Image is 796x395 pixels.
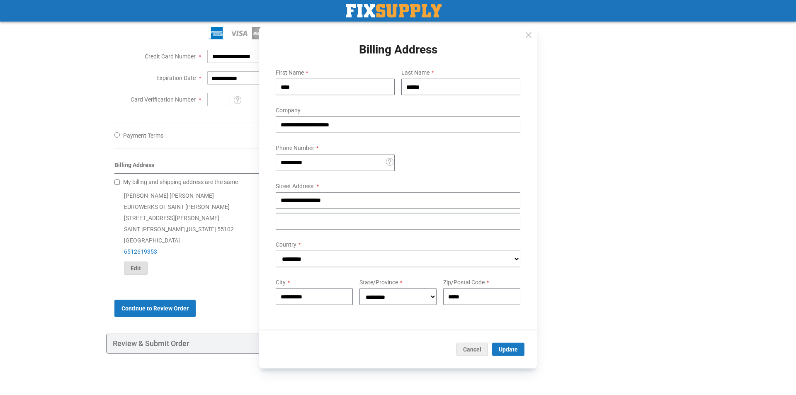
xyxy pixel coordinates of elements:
[276,69,304,76] span: First Name
[145,53,196,60] span: Credit Card Number
[276,145,314,151] span: Phone Number
[346,4,442,17] a: store logo
[114,161,475,174] div: Billing Address
[499,346,518,353] span: Update
[131,96,196,103] span: Card Verification Number
[187,226,216,233] span: [US_STATE]
[123,179,238,185] span: My billing and shipping address are the same
[114,190,475,275] div: [PERSON_NAME] [PERSON_NAME] EUROWERKS OF SAINT [PERSON_NAME] [STREET_ADDRESS][PERSON_NAME] SAINT ...
[443,279,485,286] span: Zip/Postal Code
[230,27,249,39] img: Visa
[114,300,196,317] button: Continue to Review Order
[276,182,313,189] span: Street Address
[252,27,271,39] img: MasterCard
[156,75,196,81] span: Expiration Date
[276,279,286,286] span: City
[131,265,141,271] span: Edit
[359,279,398,286] span: State/Province
[207,27,226,39] img: American Express
[346,4,442,17] img: Fix Industrial Supply
[121,305,189,312] span: Continue to Review Order
[276,107,301,114] span: Company
[106,334,483,354] div: Review & Submit Order
[456,343,488,356] button: Cancel
[276,241,296,247] span: Country
[401,69,430,76] span: Last Name
[492,343,524,356] button: Update
[123,132,163,139] span: Payment Terms
[124,248,157,255] a: 6512619353
[463,346,481,353] span: Cancel
[124,262,148,275] button: Edit
[269,43,527,56] h1: Billing Address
